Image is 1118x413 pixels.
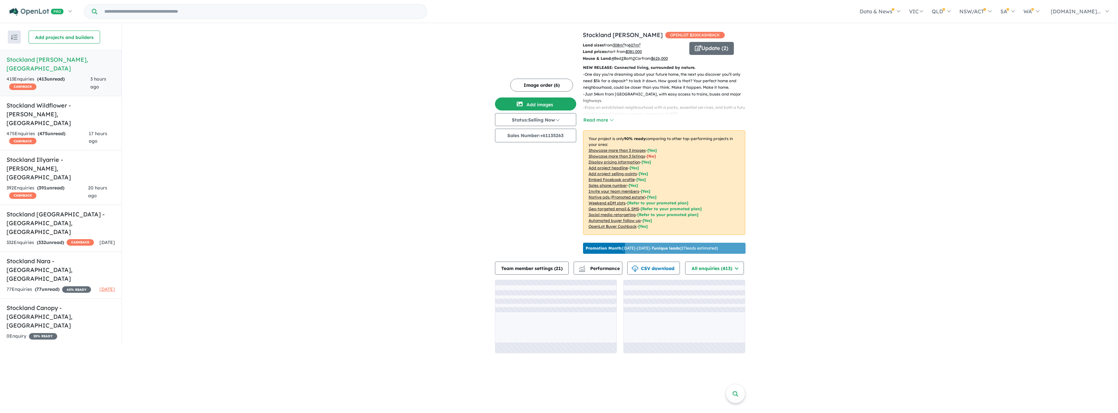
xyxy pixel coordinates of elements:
a: Stockland [PERSON_NAME] [583,31,663,39]
div: 0 Enquir y [6,332,57,340]
p: [DATE] - [DATE] - ( 27 leads estimated) [586,245,718,251]
u: Showcase more than 3 listings [589,154,645,159]
div: 77 Enquir ies [6,286,91,293]
span: 475 [39,131,47,136]
u: Sales phone number [589,183,627,188]
button: Sales Number:+61135263 [495,129,576,142]
span: [DATE] [99,286,115,292]
strong: ( unread) [37,76,65,82]
sup: 2 [639,42,641,46]
img: line-chart.svg [579,265,585,269]
div: 332 Enquir ies [6,239,94,247]
span: [ Yes ] [636,177,646,182]
b: Land prices [583,49,606,54]
u: $ 381,000 [626,49,642,54]
b: 7 unique leads [652,246,680,251]
u: 4 [612,56,614,61]
span: 413 [39,76,47,82]
b: 90 % ready [624,136,645,141]
span: [Yes] [643,218,652,223]
h5: Stockland Illyarrie - [PERSON_NAME] , [GEOGRAPHIC_DATA] [6,155,115,182]
span: 17 hours ago [89,131,107,144]
div: 392 Enquir ies [6,184,88,200]
strong: ( unread) [35,286,59,292]
p: - One day you’re dreaming about your future home, the next you discover you’ll only need $5k for ... [583,71,750,91]
span: 25 % READY [29,333,57,340]
button: All enquiries (413) [685,262,744,275]
span: 77 [36,286,42,292]
b: Land sizes [583,43,604,47]
u: 308 m [613,43,625,47]
img: download icon [632,265,638,272]
span: [ Yes ] [647,148,657,153]
span: [Refer to your promoted plan] [627,200,688,205]
b: Promotion Month: [586,246,622,251]
span: [Yes] [647,195,656,200]
u: Weekend eDM slots [589,200,626,205]
span: [DATE] [99,239,115,245]
button: Update (2) [689,42,734,55]
button: Team member settings (21) [495,262,569,275]
h5: Stockland [PERSON_NAME] , [GEOGRAPHIC_DATA] [6,55,115,73]
u: Add project selling-points [589,171,637,176]
h5: Stockland Canopy - [GEOGRAPHIC_DATA] , [GEOGRAPHIC_DATA] [6,303,115,330]
span: [Refer to your promoted plan] [641,206,702,211]
span: 332 [38,239,46,245]
img: sort.svg [11,35,18,40]
span: [DOMAIN_NAME]... [1051,8,1101,15]
p: - Enjoy an established neighbourhood with a parks, essential services, and both a future primary ... [583,104,750,118]
span: to [625,43,641,47]
b: House & Land: [583,56,612,61]
span: CASHBACK [9,84,36,90]
span: 45 % READY [62,286,91,293]
u: Add project headline [589,165,628,170]
h5: Stockland Wildflower - [PERSON_NAME] , [GEOGRAPHIC_DATA] [6,101,115,127]
p: - Just 34km from [GEOGRAPHIC_DATA], with easy access to trains, buses and major highways. [583,91,750,104]
sup: 2 [623,42,625,46]
u: OpenLot Buyer Cashback [589,224,637,229]
strong: ( unread) [37,185,64,191]
span: [ Yes ] [642,160,651,164]
span: CASHBACK [67,239,94,246]
u: 2 [621,56,624,61]
img: bar-chart.svg [579,267,585,272]
span: CASHBACK [9,192,36,199]
button: Add projects and builders [29,31,100,44]
p: Your project is only comparing to other top-performing projects in your area: - - - - - - - - - -... [583,130,745,235]
u: Native ads (Promoted estate) [589,195,645,200]
span: 20 hours ago [88,185,107,199]
p: start from [583,48,684,55]
span: [ No ] [647,154,656,159]
span: [Refer to your promoted plan] [637,212,698,217]
button: Add images [495,97,576,110]
h5: Stockland [GEOGRAPHIC_DATA] - [GEOGRAPHIC_DATA] , [GEOGRAPHIC_DATA] [6,210,115,236]
button: Read more [583,116,614,124]
u: Embed Facebook profile [589,177,635,182]
h5: Stockland Nara - [GEOGRAPHIC_DATA] , [GEOGRAPHIC_DATA] [6,257,115,283]
span: 3 hours ago [90,76,106,90]
button: CSV download [627,262,680,275]
span: 391 [39,185,46,191]
span: 21 [556,265,561,271]
u: 2 [633,56,635,61]
u: Invite your team members [589,189,639,194]
span: [ Yes ] [641,189,650,194]
button: Status:Selling Now [495,113,576,126]
span: [ Yes ] [630,165,639,170]
input: Try estate name, suburb, builder or developer [98,5,425,19]
span: OPENLOT $ 200 CASHBACK [665,32,725,38]
button: Image order (6) [510,79,573,92]
div: 413 Enquir ies [6,75,90,91]
u: Social media retargeting [589,212,636,217]
span: [ Yes ] [629,183,638,188]
div: 475 Enquir ies [6,130,89,146]
u: Automated buyer follow-up [589,218,641,223]
strong: ( unread) [38,131,65,136]
img: Openlot PRO Logo White [9,8,64,16]
span: CASHBACK [9,138,36,144]
button: Performance [574,262,622,275]
u: Display pricing information [589,160,640,164]
p: NEW RELEASE: Connected living, surrounded by nature. [583,64,745,71]
u: Showcase more than 3 images [589,148,646,153]
p: from [583,42,684,48]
